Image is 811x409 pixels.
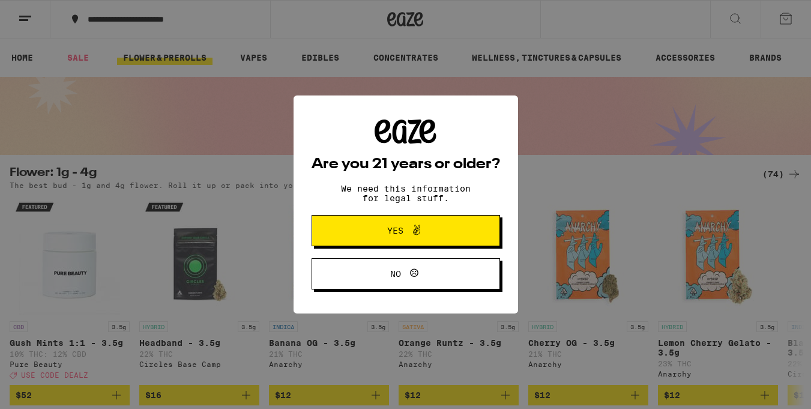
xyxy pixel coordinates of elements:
span: Yes [387,226,403,235]
p: We need this information for legal stuff. [331,184,481,203]
button: Yes [312,215,500,246]
button: No [312,258,500,289]
h2: Are you 21 years or older? [312,157,500,172]
span: No [390,270,401,278]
